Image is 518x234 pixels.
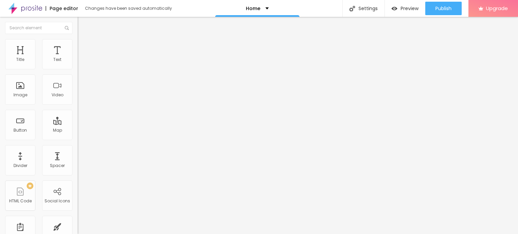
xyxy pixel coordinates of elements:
button: Publish [425,2,462,15]
div: Text [53,57,61,62]
span: Preview [401,6,419,11]
button: Preview [385,2,425,15]
img: Icone [349,6,355,11]
div: Spacer [50,163,65,168]
div: HTML Code [9,199,32,203]
img: Icone [65,26,69,30]
div: Button [13,128,27,133]
img: view-1.svg [392,6,397,11]
span: Upgrade [486,5,508,11]
div: Title [16,57,24,62]
div: Video [52,93,63,97]
p: Home [246,6,260,11]
input: Search element [5,22,73,34]
div: Changes have been saved automatically [85,6,172,10]
div: Image [13,93,27,97]
div: Social Icons [45,199,70,203]
div: Divider [13,163,27,168]
div: Map [53,128,62,133]
iframe: Editor [78,17,518,234]
span: Publish [435,6,452,11]
div: Page editor [46,6,78,11]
